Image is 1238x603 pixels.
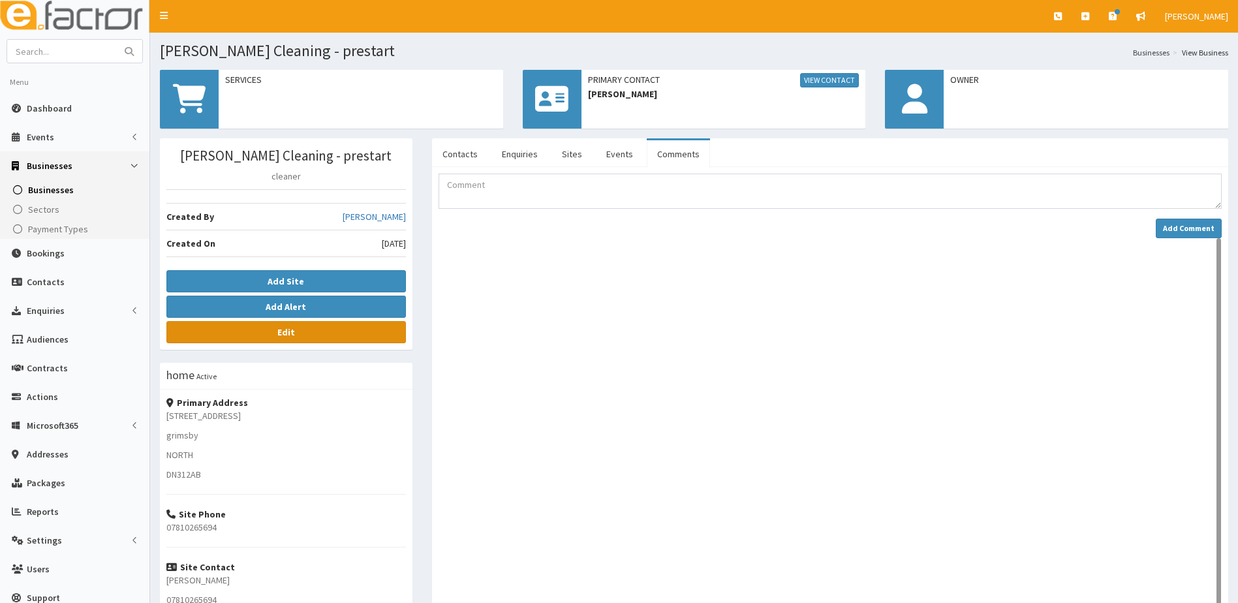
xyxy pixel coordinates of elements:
[27,305,65,317] span: Enquiries
[551,140,593,168] a: Sites
[382,237,406,250] span: [DATE]
[7,40,117,63] input: Search...
[160,42,1228,59] h1: [PERSON_NAME] Cleaning - prestart
[27,391,58,403] span: Actions
[3,219,149,239] a: Payment Types
[27,247,65,259] span: Bookings
[3,200,149,219] a: Sectors
[950,73,1222,86] span: Owner
[166,369,194,381] h3: home
[166,296,406,318] button: Add Alert
[27,506,59,518] span: Reports
[166,397,248,409] strong: Primary Address
[27,160,72,172] span: Businesses
[27,333,69,345] span: Audiences
[27,534,62,546] span: Settings
[277,326,295,338] b: Edit
[27,477,65,489] span: Packages
[196,371,217,381] small: Active
[588,87,859,100] span: [PERSON_NAME]
[166,409,406,422] p: [STREET_ADDRESS]
[166,561,235,573] strong: Site Contact
[28,223,88,235] span: Payment Types
[27,276,65,288] span: Contacts
[225,73,497,86] span: Services
[166,148,406,163] h3: [PERSON_NAME] Cleaning - prestart
[166,508,226,520] strong: Site Phone
[432,140,488,168] a: Contacts
[1156,219,1222,238] button: Add Comment
[268,275,304,287] b: Add Site
[28,204,59,215] span: Sectors
[27,448,69,460] span: Addresses
[27,102,72,114] span: Dashboard
[343,210,406,223] a: [PERSON_NAME]
[588,73,859,87] span: Primary Contact
[166,170,406,183] p: cleaner
[166,321,406,343] a: Edit
[27,362,68,374] span: Contracts
[596,140,643,168] a: Events
[28,184,74,196] span: Businesses
[166,238,215,249] b: Created On
[166,448,406,461] p: NORTH
[166,521,406,534] p: 07810265694
[1165,10,1228,22] span: [PERSON_NAME]
[166,574,406,587] p: [PERSON_NAME]
[1133,47,1169,58] a: Businesses
[266,301,306,313] b: Add Alert
[27,563,50,575] span: Users
[166,468,406,481] p: DN312AB
[647,140,710,168] a: Comments
[439,174,1222,209] textarea: Comment
[166,429,406,442] p: grimsby
[3,180,149,200] a: Businesses
[166,211,214,223] b: Created By
[27,420,78,431] span: Microsoft365
[1163,223,1215,233] strong: Add Comment
[1169,47,1228,58] li: View Business
[800,73,859,87] a: View Contact
[491,140,548,168] a: Enquiries
[27,131,54,143] span: Events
